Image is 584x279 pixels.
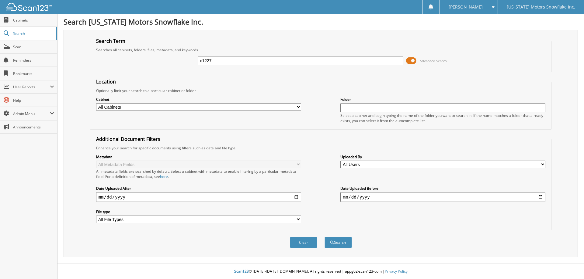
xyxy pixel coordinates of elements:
legend: Search Term [93,38,128,44]
legend: Additional Document Filters [93,136,163,142]
input: start [96,192,301,202]
label: Uploaded By [340,154,545,159]
input: end [340,192,545,202]
span: Advanced Search [420,59,447,63]
span: Scan [13,44,54,49]
span: Bookmarks [13,71,54,76]
span: [PERSON_NAME] [449,5,483,9]
span: Cabinets [13,18,54,23]
span: Help [13,98,54,103]
span: Scan123 [234,269,249,274]
label: Date Uploaded After [96,186,301,191]
img: scan123-logo-white.svg [6,3,52,11]
label: File type [96,209,301,214]
h1: Search [US_STATE] Motors Snowflake Inc. [64,17,578,27]
button: Search [325,237,352,248]
a: here [160,174,168,179]
button: Clear [290,237,317,248]
span: Search [13,31,53,36]
label: Folder [340,97,545,102]
legend: Location [93,78,119,85]
span: [US_STATE] Motors Snowflake Inc. [507,5,575,9]
span: User Reports [13,84,50,90]
label: Date Uploaded Before [340,186,545,191]
span: Reminders [13,58,54,63]
div: Select a cabinet and begin typing the name of the folder you want to search in. If the name match... [340,113,545,123]
span: Admin Menu [13,111,50,116]
label: Cabinet [96,97,301,102]
div: © [DATE]-[DATE] [DOMAIN_NAME]. All rights reserved | appg02-scan123-com | [57,264,584,279]
div: Searches all cabinets, folders, files, metadata, and keywords [93,47,549,53]
iframe: Chat Widget [554,250,584,279]
div: Optionally limit your search to a particular cabinet or folder [93,88,549,93]
div: All metadata fields are searched by default. Select a cabinet with metadata to enable filtering b... [96,169,301,179]
div: Enhance your search for specific documents using filters such as date and file type. [93,145,549,151]
label: Metadata [96,154,301,159]
span: Announcements [13,124,54,130]
a: Privacy Policy [385,269,408,274]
